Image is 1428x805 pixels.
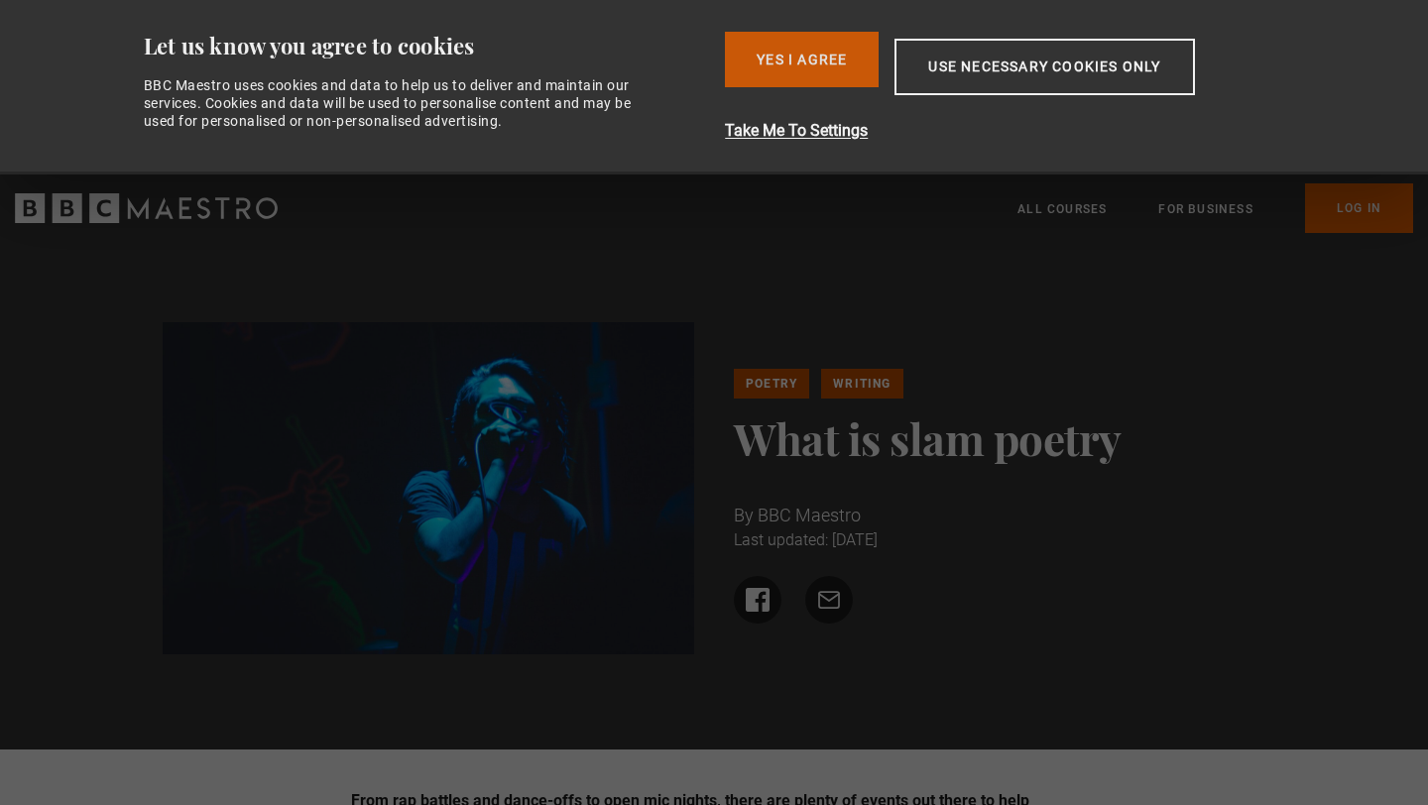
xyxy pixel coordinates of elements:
h1: What is slam poetry [734,414,1266,462]
button: Take Me To Settings [725,119,1299,143]
span: BBC Maestro [758,505,861,525]
a: Poetry [734,369,809,399]
svg: BBC Maestro [15,193,278,223]
span: By [734,505,754,525]
a: For business [1158,199,1252,219]
a: All Courses [1017,199,1107,219]
a: Log In [1305,183,1413,233]
div: Let us know you agree to cookies [144,32,710,60]
a: Writing [821,369,902,399]
button: Use necessary cookies only [894,39,1194,95]
button: Yes I Agree [725,32,879,87]
nav: Primary [1017,183,1413,233]
time: Last updated: [DATE] [734,530,878,549]
div: BBC Maestro uses cookies and data to help us to deliver and maintain our services. Cookies and da... [144,76,654,131]
img: A person performs [163,322,695,654]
